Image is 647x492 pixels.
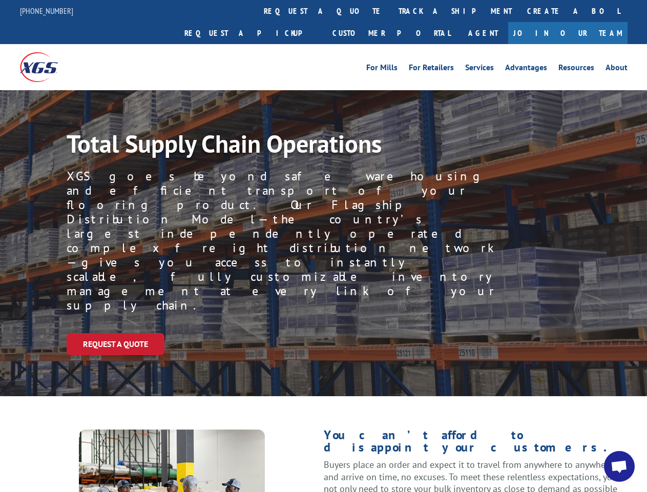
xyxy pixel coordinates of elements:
[67,131,482,161] h1: Total Supply Chain Operations
[67,333,164,355] a: Request a Quote
[558,64,594,75] a: Resources
[20,6,73,16] a: [PHONE_NUMBER]
[458,22,508,44] a: Agent
[606,64,628,75] a: About
[366,64,398,75] a: For Mills
[505,64,547,75] a: Advantages
[177,22,325,44] a: Request a pickup
[604,451,635,482] a: Open chat
[325,22,458,44] a: Customer Portal
[67,169,496,313] p: XGS goes beyond safe warehousing and efficient transport of your flooring product. Our Flagship D...
[409,64,454,75] a: For Retailers
[508,22,628,44] a: Join Our Team
[324,429,628,459] h1: You can’t afford to disappoint your customers.
[465,64,494,75] a: Services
